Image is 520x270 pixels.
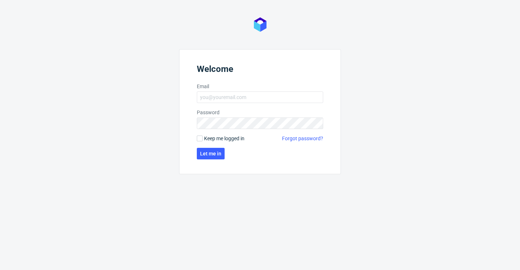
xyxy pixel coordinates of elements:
[197,91,323,103] input: you@youremail.com
[197,83,323,90] label: Email
[282,135,323,142] a: Forgot password?
[197,148,225,159] button: Let me in
[197,64,323,77] header: Welcome
[204,135,244,142] span: Keep me logged in
[200,151,221,156] span: Let me in
[197,109,323,116] label: Password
